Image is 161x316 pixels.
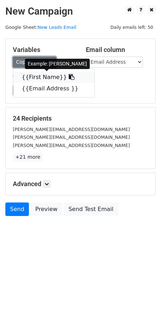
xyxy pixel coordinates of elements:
small: [PERSON_NAME][EMAIL_ADDRESS][DOMAIN_NAME] [13,143,130,148]
h5: 24 Recipients [13,115,148,122]
a: {{Email Address }} [13,83,94,94]
a: Copy/paste... [13,57,56,68]
a: Send [5,202,29,216]
a: Preview [31,202,62,216]
h5: Advanced [13,180,148,188]
small: [PERSON_NAME][EMAIL_ADDRESS][DOMAIN_NAME] [13,127,130,132]
div: Example: [PERSON_NAME] [25,59,90,69]
a: Daily emails left: 50 [108,25,156,30]
h5: Variables [13,46,75,54]
small: Google Sheet: [5,25,76,30]
a: Send Test Email [64,202,118,216]
a: +21 more [13,153,43,162]
span: Daily emails left: 50 [108,23,156,31]
small: [PERSON_NAME][EMAIL_ADDRESS][DOMAIN_NAME] [13,135,130,140]
iframe: Chat Widget [125,282,161,316]
a: {{First Name}} [13,72,94,83]
h5: Email column [86,46,148,54]
h2: New Campaign [5,5,156,17]
a: New Leads Email [37,25,76,30]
